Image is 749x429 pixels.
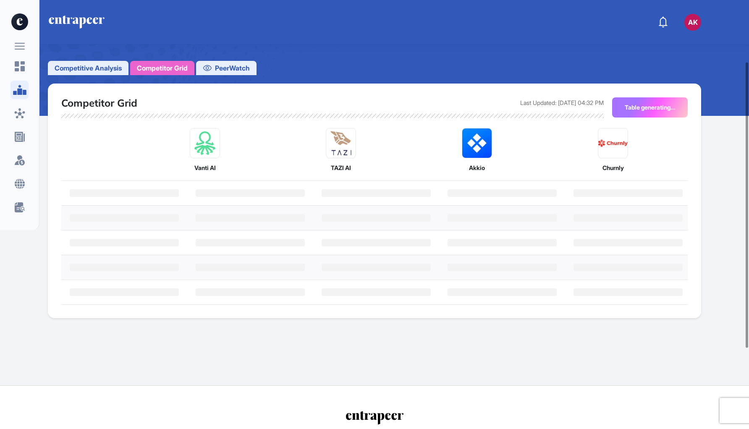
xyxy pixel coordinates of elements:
img: TAZI AI-logo [326,128,356,158]
img: Vanti AI-logo [190,128,220,158]
img: Churnly-logo [598,128,628,158]
span: Competitor Grid [137,63,188,73]
div: Vanti AI [194,163,216,172]
div: TAZI AI [331,163,351,172]
span: Competitive Analysis [55,63,122,73]
img: Akkio-logo [462,128,492,158]
h2: Competitor Grid [61,97,137,109]
a: entrapeer-logo [48,16,105,29]
span: PeerWatch [215,63,250,73]
div: Last Updated: [DATE] 04:32 PM [520,98,604,107]
div: Churnly [602,163,624,172]
div: Akkio [469,163,485,172]
button: AK [684,14,701,31]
